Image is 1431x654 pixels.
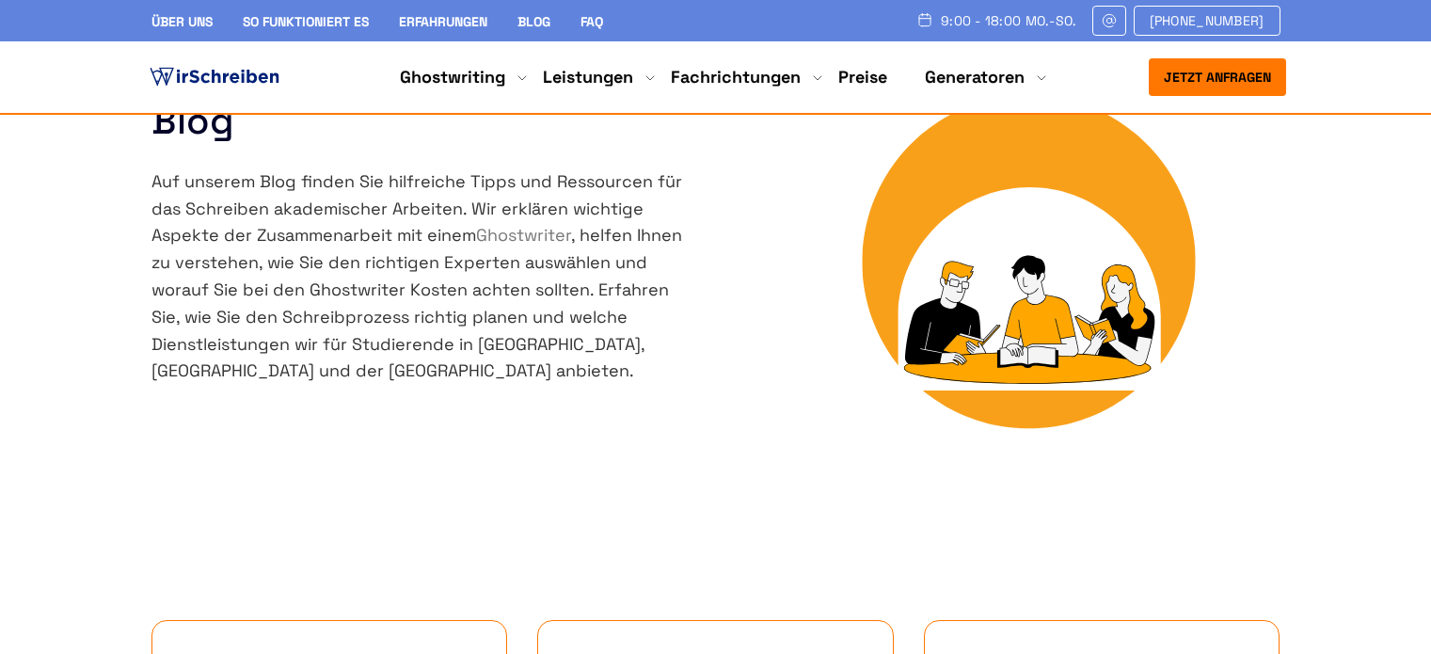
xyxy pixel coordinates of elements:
[925,66,1025,88] a: Generatoren
[1149,58,1286,96] button: Jetzt anfragen
[543,66,633,88] a: Leistungen
[838,66,887,88] a: Preise
[1101,13,1118,28] img: Email
[1150,13,1264,28] span: [PHONE_NUMBER]
[476,224,571,246] a: Ghostwriter
[671,66,801,88] a: Fachrichtungen
[151,168,697,385] div: Auf unserem Blog finden Sie hilfreiche Tipps und Ressourcen für das Schreiben akademischer Arbeit...
[916,12,933,27] img: Schedule
[941,13,1077,28] span: 9:00 - 18:00 Mo.-So.
[580,13,603,30] a: FAQ
[146,63,283,91] img: logo ghostwriter-österreich
[243,13,369,30] a: So funktioniert es
[810,47,1280,518] img: Blog
[517,13,550,30] a: Blog
[399,13,487,30] a: Erfahrungen
[151,13,213,30] a: Über uns
[400,66,505,88] a: Ghostwriting
[151,103,697,140] h1: Blog
[1134,6,1280,36] a: [PHONE_NUMBER]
